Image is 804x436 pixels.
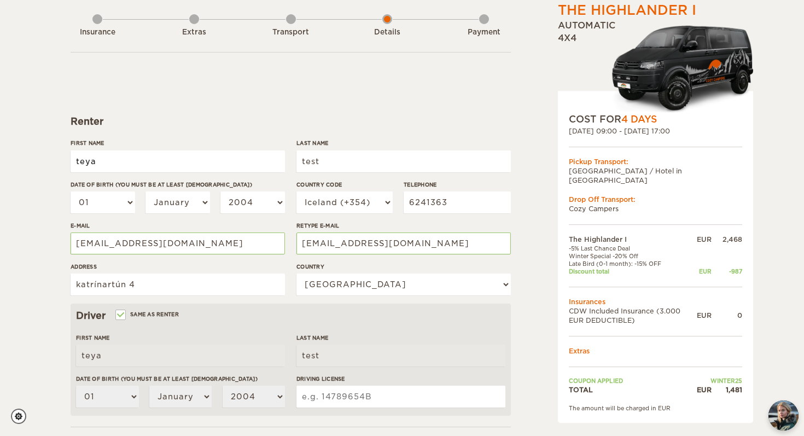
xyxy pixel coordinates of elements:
input: e.g. example@example.com [296,232,511,254]
input: e.g. William [71,150,285,172]
label: Telephone [404,181,511,189]
input: e.g. 14789654B [296,386,505,408]
td: Late Bird (0-1 month): -15% OFF [569,260,697,268]
div: Driver [76,309,505,322]
div: The amount will be charged in EUR [569,404,742,412]
td: Insurances [569,297,742,306]
div: Renter [71,115,511,128]
div: EUR [697,311,712,321]
td: TOTAL [569,385,697,394]
input: e.g. Smith [296,150,511,172]
div: Pickup Transport: [569,157,742,166]
td: Winter Special -20% Off [569,252,697,260]
td: Extras [569,346,742,356]
label: First Name [76,334,285,342]
label: Country [296,263,511,271]
label: Driving License [296,375,505,383]
div: EUR [697,268,712,276]
div: Drop Off Transport: [569,195,742,204]
div: The Highlander I [558,1,696,20]
div: EUR [697,385,712,394]
input: Same as renter [116,312,124,319]
td: The Highlander I [569,235,697,245]
div: Details [357,27,417,38]
div: Payment [454,27,514,38]
div: COST FOR [569,113,742,126]
td: Coupon applied [569,377,697,385]
label: Date of birth (You must be at least [DEMOGRAPHIC_DATA]) [76,375,285,383]
div: -987 [712,268,742,276]
img: Cozy-3.png [602,23,753,113]
div: Extras [164,27,224,38]
img: Freyja at Cozy Campers [768,400,799,431]
input: e.g. William [76,345,285,367]
div: [DATE] 09:00 - [DATE] 17:00 [569,126,742,136]
span: 4 Days [621,114,657,125]
input: e.g. Smith [296,345,505,367]
td: Discount total [569,268,697,276]
label: Retype E-mail [296,222,511,230]
label: Same as renter [116,309,179,319]
div: 1,481 [712,385,742,394]
label: Last Name [296,139,511,147]
td: WINTER25 [697,377,742,385]
input: e.g. 1 234 567 890 [404,191,511,213]
input: e.g. example@example.com [71,232,285,254]
div: Transport [261,27,321,38]
div: 2,468 [712,235,742,245]
td: [GEOGRAPHIC_DATA] / Hotel in [GEOGRAPHIC_DATA] [569,166,742,185]
label: E-mail [71,222,285,230]
td: CDW Included Insurance (3.000 EUR DEDUCTIBLE) [569,306,697,325]
div: Insurance [67,27,127,38]
label: Country Code [296,181,393,189]
input: e.g. Street, City, Zip Code [71,274,285,295]
a: Cookie settings [11,409,33,424]
div: EUR [697,235,712,245]
label: Date of birth (You must be at least [DEMOGRAPHIC_DATA]) [71,181,285,189]
td: Cozy Campers [569,204,742,213]
label: Last Name [296,334,505,342]
label: First Name [71,139,285,147]
td: -5% Last Chance Deal [569,245,697,252]
button: chat-button [768,400,799,431]
div: Automatic 4x4 [558,20,753,113]
div: 0 [712,311,742,321]
label: Address [71,263,285,271]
